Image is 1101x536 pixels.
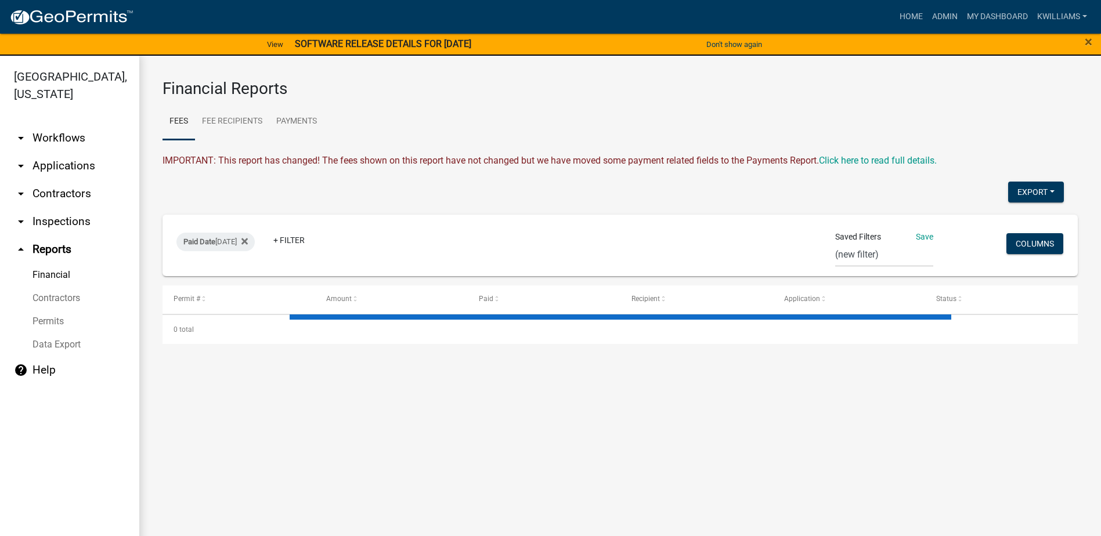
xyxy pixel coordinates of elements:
div: [DATE] [176,233,255,251]
button: Close [1085,35,1092,49]
div: IMPORTANT: This report has changed! The fees shown on this report have not changed but we have mo... [163,154,1078,168]
a: kwilliams [1033,6,1092,28]
div: 0 total [163,315,1078,344]
span: Recipient [631,295,660,303]
datatable-header-cell: Permit # [163,285,315,313]
button: Export [1008,182,1064,202]
a: Click here to read full details. [819,155,937,166]
i: arrow_drop_down [14,131,28,145]
span: Status [936,295,956,303]
datatable-header-cell: Paid [468,285,620,313]
button: Don't show again [702,35,767,54]
strong: SOFTWARE RELEASE DETAILS FOR [DATE] [295,38,471,49]
a: View [262,35,288,54]
span: Paid Date [183,237,215,246]
span: Saved Filters [835,231,881,243]
a: Fees [163,103,195,140]
datatable-header-cell: Amount [315,285,468,313]
span: × [1085,34,1092,50]
i: arrow_drop_up [14,242,28,256]
datatable-header-cell: Recipient [620,285,772,313]
i: arrow_drop_down [14,215,28,229]
span: Application [784,295,820,303]
span: Amount [326,295,352,303]
a: Payments [269,103,324,140]
wm-modal-confirm: Upcoming Changes to Daily Fees Report [819,155,937,166]
a: Fee Recipients [195,103,269,140]
i: help [14,363,28,377]
i: arrow_drop_down [14,159,28,173]
a: + Filter [264,230,314,251]
a: My Dashboard [962,6,1033,28]
span: Paid [479,295,493,303]
a: Admin [927,6,962,28]
i: arrow_drop_down [14,187,28,201]
datatable-header-cell: Application [772,285,925,313]
button: Columns [1006,233,1063,254]
datatable-header-cell: Status [925,285,1078,313]
a: Home [895,6,927,28]
span: Permit # [174,295,200,303]
a: Save [916,232,933,241]
h3: Financial Reports [163,79,1078,99]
